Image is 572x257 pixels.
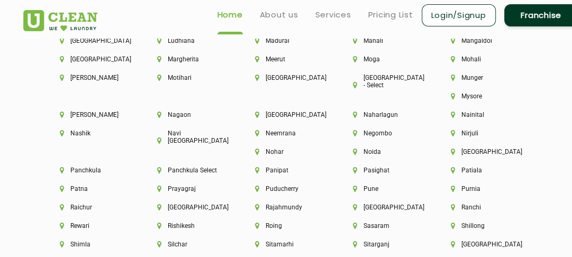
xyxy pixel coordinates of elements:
li: Meerut [255,56,317,63]
li: Nagaon [157,111,219,118]
li: Shimla [60,241,122,248]
li: [GEOGRAPHIC_DATA] [60,56,122,63]
li: [GEOGRAPHIC_DATA] [157,204,219,211]
li: Motihari [157,74,219,81]
li: Panchkula [60,167,122,174]
li: Manali [353,37,415,44]
li: [PERSON_NAME] [60,111,122,118]
li: [GEOGRAPHIC_DATA] [60,37,122,44]
li: Negombo [353,130,415,137]
li: [GEOGRAPHIC_DATA] [451,241,513,248]
li: Nohar [255,148,317,155]
li: Purnia [451,185,513,192]
li: Rajahmundy [255,204,317,211]
li: Panchkula Select [157,167,219,174]
li: Roing [255,222,317,230]
li: Navi [GEOGRAPHIC_DATA] [157,130,219,144]
li: Naharlagun [353,111,415,118]
li: Panipat [255,167,317,174]
li: Nashik [60,130,122,137]
li: Ludhiana [157,37,219,44]
li: Neemrana [255,130,317,137]
li: Mohali [451,56,513,63]
a: About us [260,8,298,21]
li: Munger [451,74,513,81]
img: UClean Laundry and Dry Cleaning [23,10,98,31]
li: [PERSON_NAME] [60,74,122,81]
li: [GEOGRAPHIC_DATA] - Select [353,74,415,89]
li: Nirjuli [451,130,513,137]
li: Mangaldoi [451,37,513,44]
li: Madurai [255,37,317,44]
li: Margherita [157,56,219,63]
li: Sasaram [353,222,415,230]
a: Pricing List [368,8,413,21]
li: [GEOGRAPHIC_DATA] [255,74,317,81]
li: Sitarganj [353,241,415,248]
li: Moga [353,56,415,63]
li: Rewari [60,222,122,230]
a: Services [315,8,351,21]
li: Nainital [451,111,513,118]
li: Pune [353,185,415,192]
li: Raichur [60,204,122,211]
li: Pasighat [353,167,415,174]
li: Patna [60,185,122,192]
li: [GEOGRAPHIC_DATA] [353,204,415,211]
li: Silchar [157,241,219,248]
a: Login/Signup [422,4,496,26]
li: Mysore [451,93,513,100]
li: Patiala [451,167,513,174]
li: Ranchi [451,204,513,211]
li: Sitamarhi [255,241,317,248]
li: [GEOGRAPHIC_DATA] [451,148,513,155]
li: [GEOGRAPHIC_DATA] [255,111,317,118]
li: Rishikesh [157,222,219,230]
li: Noida [353,148,415,155]
li: Prayagraj [157,185,219,192]
a: Home [217,8,243,21]
li: Shillong [451,222,513,230]
li: Puducherry [255,185,317,192]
